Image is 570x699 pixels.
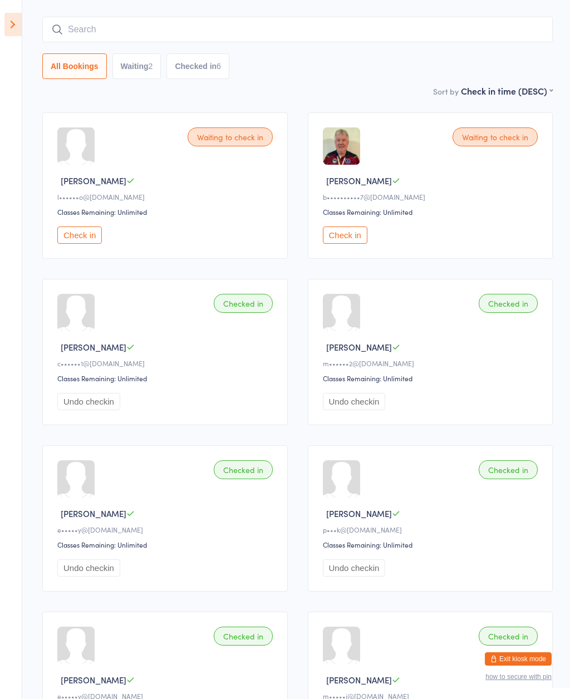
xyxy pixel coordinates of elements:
button: Undo checkin [57,393,120,410]
span: [PERSON_NAME] [61,508,126,519]
div: p•••k@[DOMAIN_NAME] [323,525,542,534]
div: b••••••••••7@[DOMAIN_NAME] [323,192,542,201]
div: Checked in [479,627,538,646]
span: [PERSON_NAME] [61,674,126,686]
div: Checked in [214,627,273,646]
button: Waiting2 [112,53,161,79]
div: Classes Remaining: Unlimited [323,540,542,549]
button: how to secure with pin [485,673,552,681]
div: Classes Remaining: Unlimited [323,207,542,216]
div: m••••••2@[DOMAIN_NAME] [323,358,542,368]
div: Checked in [479,460,538,479]
button: Check in [57,227,102,244]
input: Search [42,17,553,42]
div: e•••••y@[DOMAIN_NAME] [57,525,276,534]
div: c••••••1@[DOMAIN_NAME] [57,358,276,368]
label: Sort by [433,86,459,97]
div: Classes Remaining: Unlimited [57,540,276,549]
div: Classes Remaining: Unlimited [57,207,276,216]
div: Checked in [214,460,273,479]
span: [PERSON_NAME] [61,175,126,186]
button: Checked in6 [166,53,229,79]
div: l••••••o@[DOMAIN_NAME] [57,192,276,201]
div: Check in time (DESC) [461,85,553,97]
button: Check in [323,227,367,244]
div: Classes Remaining: Unlimited [57,373,276,383]
div: Checked in [479,294,538,313]
img: image1756953649.png [323,127,360,165]
button: Undo checkin [323,393,386,410]
div: Waiting to check in [453,127,538,146]
span: [PERSON_NAME] [326,674,392,686]
button: Exit kiosk mode [485,652,552,666]
span: [PERSON_NAME] [326,341,392,353]
div: 2 [149,62,153,71]
span: [PERSON_NAME] [61,341,126,353]
div: 6 [217,62,221,71]
div: Classes Remaining: Unlimited [323,373,542,383]
span: [PERSON_NAME] [326,175,392,186]
button: All Bookings [42,53,107,79]
div: Waiting to check in [188,127,273,146]
button: Undo checkin [57,559,120,577]
span: [PERSON_NAME] [326,508,392,519]
div: Checked in [214,294,273,313]
button: Undo checkin [323,559,386,577]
